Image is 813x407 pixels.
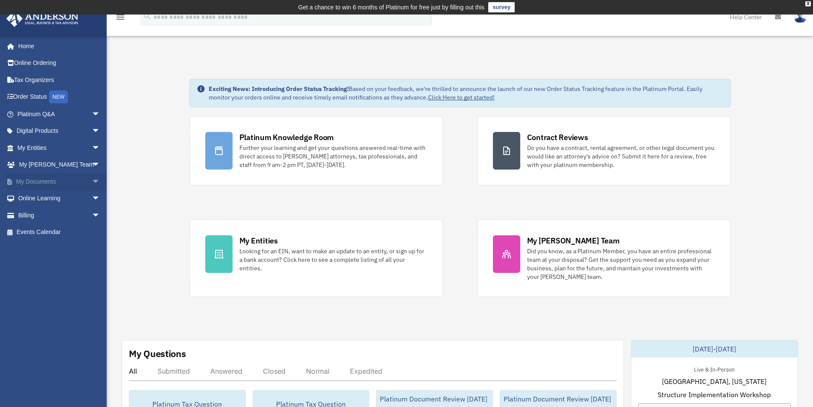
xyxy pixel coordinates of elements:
[209,85,723,102] div: Based on your feedback, we're thrilled to announce the launch of our new Order Status Tracking fe...
[631,340,798,357] div: [DATE]-[DATE]
[6,71,113,88] a: Tax Organizers
[6,190,113,207] a: Online Learningarrow_drop_down
[239,247,427,272] div: Looking for an EIN, want to make an update to an entity, or sign up for a bank account? Click her...
[239,143,427,169] div: Further your learning and get your questions answered real-time with direct access to [PERSON_NAM...
[239,132,334,143] div: Platinum Knowledge Room
[477,220,731,297] a: My [PERSON_NAME] Team Did you know, as a Platinum Member, you have an entire professional team at...
[527,247,715,281] div: Did you know, as a Platinum Member, you have an entire professional team at your disposal? Get th...
[115,15,125,22] a: menu
[687,364,741,373] div: Live & In-Person
[658,389,771,400] span: Structure Implementation Workshop
[4,10,81,27] img: Anderson Advisors Platinum Portal
[49,91,68,103] div: NEW
[527,143,715,169] div: Do you have a contract, rental agreement, or other legal document you would like an attorney's ad...
[129,367,137,375] div: All
[6,55,113,72] a: Online Ordering
[350,367,382,375] div: Expedited
[306,367,329,375] div: Normal
[157,367,190,375] div: Submitted
[6,224,113,241] a: Events Calendar
[298,2,485,12] div: Get a chance to win 6 months of Platinum for free just by filling out this
[6,88,113,106] a: Order StatusNEW
[6,156,113,173] a: My [PERSON_NAME] Teamarrow_drop_down
[209,85,349,93] strong: Exciting News: Introducing Order Status Tracking!
[239,235,278,246] div: My Entities
[210,367,242,375] div: Answered
[92,173,109,190] span: arrow_drop_down
[92,123,109,140] span: arrow_drop_down
[527,235,620,246] div: My [PERSON_NAME] Team
[92,105,109,123] span: arrow_drop_down
[92,207,109,224] span: arrow_drop_down
[143,12,152,21] i: search
[477,116,731,185] a: Contract Reviews Do you have a contract, rental agreement, or other legal document you would like...
[527,132,588,143] div: Contract Reviews
[6,105,113,123] a: Platinum Q&Aarrow_drop_down
[6,173,113,190] a: My Documentsarrow_drop_down
[662,376,766,387] span: [GEOGRAPHIC_DATA], [US_STATE]
[92,156,109,174] span: arrow_drop_down
[263,367,286,375] div: Closed
[115,12,125,22] i: menu
[92,139,109,157] span: arrow_drop_down
[189,220,443,297] a: My Entities Looking for an EIN, want to make an update to an entity, or sign up for a bank accoun...
[92,190,109,208] span: arrow_drop_down
[6,123,113,140] a: Digital Productsarrow_drop_down
[488,2,515,12] a: survey
[6,139,113,156] a: My Entitiesarrow_drop_down
[794,11,807,23] img: User Pic
[6,207,113,224] a: Billingarrow_drop_down
[189,116,443,185] a: Platinum Knowledge Room Further your learning and get your questions answered real-time with dire...
[428,94,495,101] a: Click Here to get started!
[129,347,186,360] div: My Questions
[805,1,811,6] div: close
[6,38,109,55] a: Home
